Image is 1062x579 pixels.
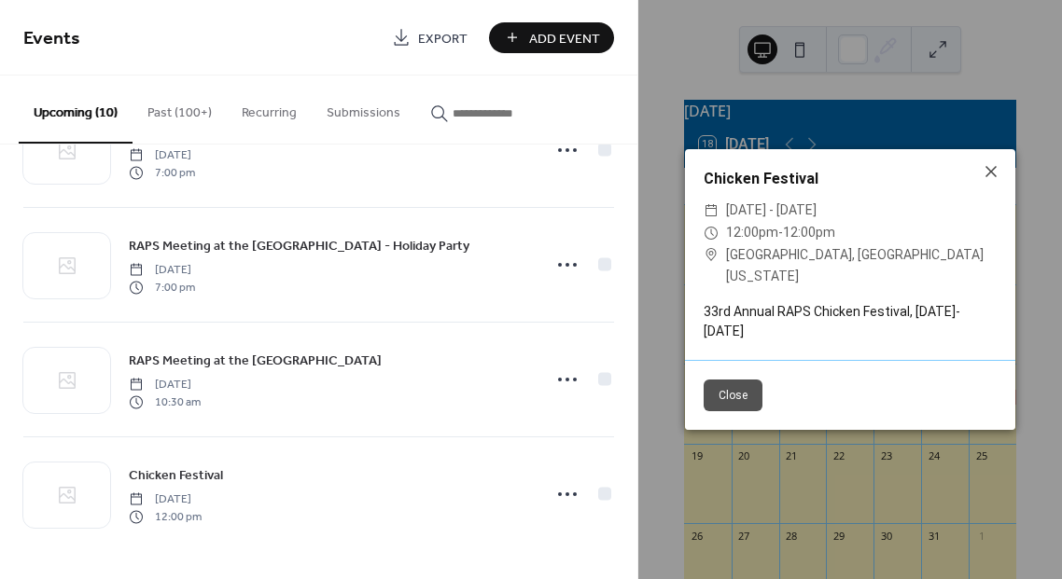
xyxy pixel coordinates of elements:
span: [GEOGRAPHIC_DATA], [GEOGRAPHIC_DATA][US_STATE] [726,244,997,289]
div: 33rd Annual RAPS Chicken Festival, [DATE]-[DATE] [685,302,1015,341]
button: Close [704,379,762,411]
button: Past (100+) [133,76,227,142]
span: [DATE] [129,491,202,508]
span: [DATE] - [DATE] [726,200,817,222]
div: ​ [704,244,719,267]
span: 12:00pm [783,225,835,240]
span: RAPS Meeting at the [GEOGRAPHIC_DATA] - Holiday Party [129,237,469,256]
div: Chicken Festival [685,168,1015,190]
a: RAPS Meeting at the [GEOGRAPHIC_DATA] - Holiday Party [129,235,469,256]
span: Add Event [529,29,600,48]
span: Export [418,29,468,48]
a: Export [378,22,482,53]
button: Upcoming (10) [19,76,133,144]
button: Recurring [227,76,312,142]
div: ​ [704,222,719,244]
span: [DATE] [129,147,195,164]
button: Add Event [489,22,614,53]
span: 7:00 pm [129,164,195,181]
span: Chicken Festival [129,466,223,486]
span: [DATE] [129,377,201,393]
span: - [778,225,783,240]
span: RAPS Meeting at the [GEOGRAPHIC_DATA] [129,352,382,371]
div: ​ [704,200,719,222]
a: Chicken Festival [129,464,223,486]
span: 12:00pm [726,225,778,240]
span: 12:00 pm [129,508,202,525]
span: 10:30 am [129,393,201,410]
span: [DATE] [129,262,195,279]
span: 7:00 pm [129,279,195,296]
button: Submissions [312,76,415,142]
span: Events [23,21,80,57]
a: RAPS Meeting at the [GEOGRAPHIC_DATA] [129,350,382,371]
